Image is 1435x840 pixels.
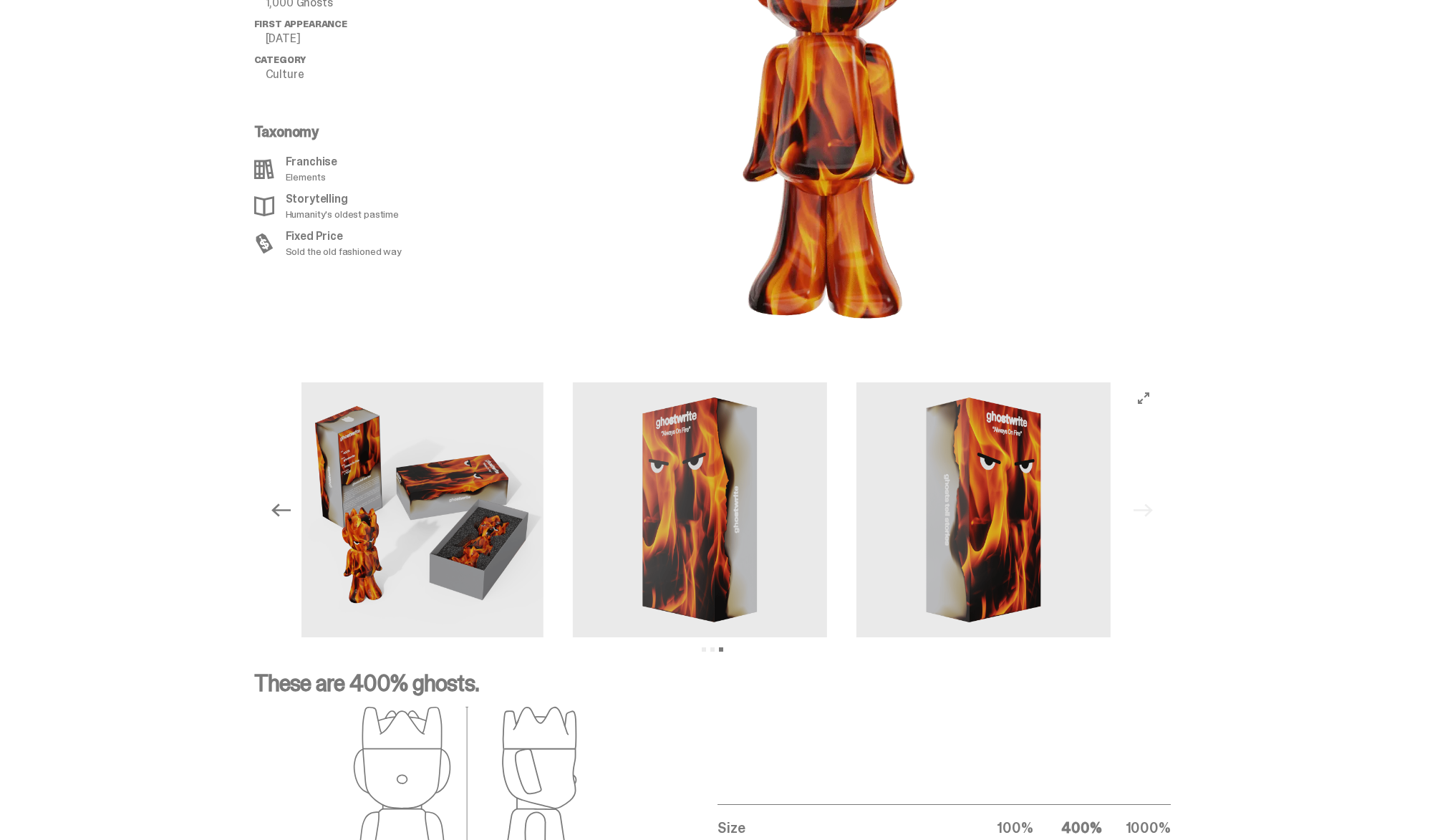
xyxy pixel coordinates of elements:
p: Franchise [286,156,338,168]
p: Fixed Price [286,231,402,242]
p: These are 400% ghosts. [254,672,1171,706]
button: View slide 2 [710,647,715,652]
img: Always-On-Fire---Website-Archive.2501C.png [572,382,827,637]
p: Humanity's oldest pastime [286,209,400,219]
button: View full-screen [1135,390,1152,407]
button: View slide 1 [702,647,706,652]
p: Sold the old fashioned way [286,246,402,256]
p: Storytelling [286,193,400,205]
button: View slide 3 [719,647,723,652]
button: Previous [266,494,297,526]
img: Always-On-Fire---Website-Archive.2499X.png [289,382,543,637]
p: Culture [266,69,483,80]
p: [DATE] [266,33,483,44]
p: Elements [286,172,338,182]
span: First Appearance [254,18,347,30]
span: Category [254,54,306,66]
img: Always-On-Fire---Website-Archive.2501B.png [856,382,1111,637]
p: Taxonomy [254,125,475,139]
